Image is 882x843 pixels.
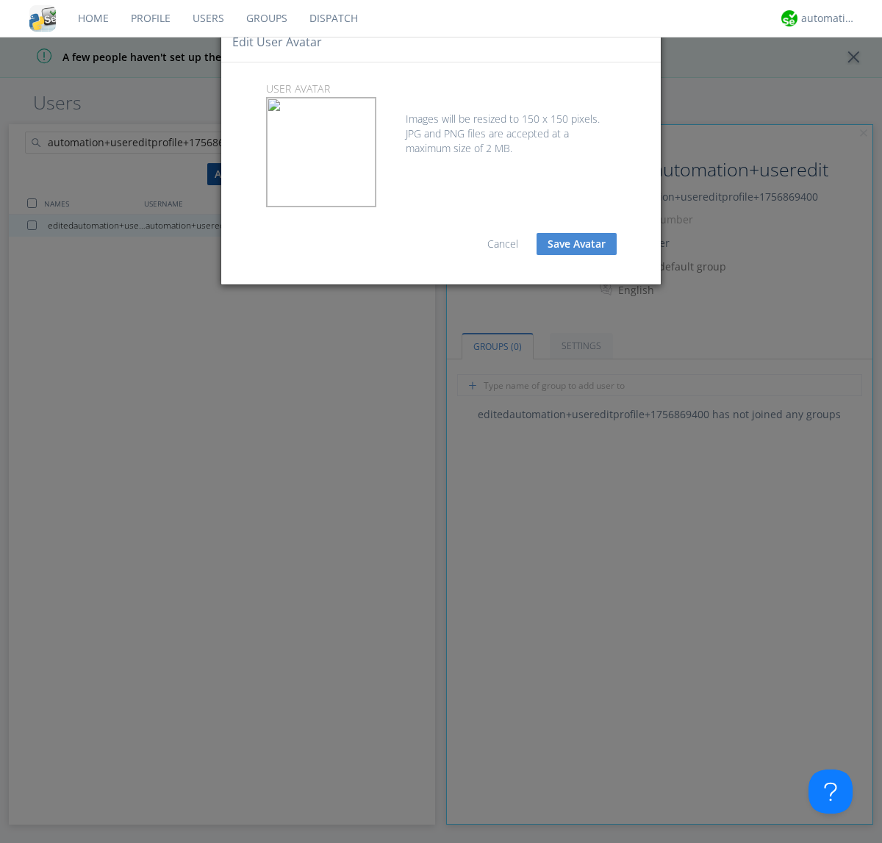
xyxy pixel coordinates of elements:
img: cddb5a64eb264b2086981ab96f4c1ba7 [29,5,56,32]
img: 6b47bc08-5a2c-46b3-9d5b-2218902e112d [267,98,376,207]
div: automation+atlas [801,11,856,26]
img: d2d01cd9b4174d08988066c6d424eccd [781,10,797,26]
button: Save Avatar [537,233,617,255]
a: Cancel [487,237,518,251]
p: user Avatar [255,81,628,97]
div: Images will be resized to 150 x 150 pixels. JPG and PNG files are accepted at a maximum size of 2... [266,97,617,156]
h4: Edit user Avatar [232,34,322,51]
